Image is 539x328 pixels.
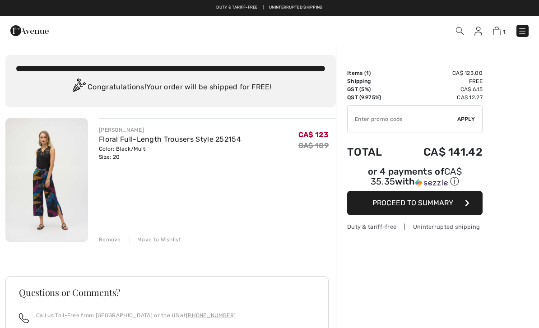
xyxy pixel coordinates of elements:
div: or 4 payments ofCA$ 35.35withSezzle Click to learn more about Sezzle [347,167,483,191]
td: Total [347,137,397,167]
div: Remove [99,236,121,244]
div: Congratulations! Your order will be shipped for FREE! [16,79,325,97]
span: Apply [457,115,475,123]
td: Shipping [347,77,397,85]
img: Congratulation2.svg [70,79,88,97]
h3: Questions or Comments? [19,288,315,297]
a: [PHONE_NUMBER] [186,312,236,319]
div: or 4 payments of with [347,167,483,188]
img: Search [456,27,464,35]
td: GST (5%) [347,85,397,93]
img: call [19,313,29,323]
p: Call us Toll-Free from [GEOGRAPHIC_DATA] or the US at [36,311,236,319]
s: CA$ 189 [298,141,329,150]
img: Shopping Bag [493,27,501,35]
div: Move to Wishlist [130,236,181,244]
div: [PERSON_NAME] [99,126,241,134]
span: 1 [366,70,369,76]
input: Promo code [348,106,457,133]
img: Sezzle [415,179,448,187]
td: CA$ 141.42 [397,137,483,167]
img: Floral Full-Length Trousers Style 252154 [5,118,88,242]
td: Items ( ) [347,69,397,77]
div: Duty & tariff-free | Uninterrupted shipping [347,222,483,231]
td: CA$ 12.27 [397,93,483,102]
span: CA$ 123 [298,130,329,139]
button: Proceed to Summary [347,191,483,215]
a: 1ère Avenue [10,26,49,34]
div: Color: Black/Multi Size: 20 [99,145,241,161]
span: CA$ 35.35 [371,166,462,187]
a: 1 [493,25,506,36]
img: 1ère Avenue [10,22,49,40]
img: My Info [474,27,482,36]
td: CA$ 6.15 [397,85,483,93]
span: 1 [503,28,506,35]
td: CA$ 123.00 [397,69,483,77]
img: Menu [518,27,527,36]
td: QST (9.975%) [347,93,397,102]
td: Free [397,77,483,85]
span: Proceed to Summary [372,199,453,207]
a: Floral Full-Length Trousers Style 252154 [99,135,241,143]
